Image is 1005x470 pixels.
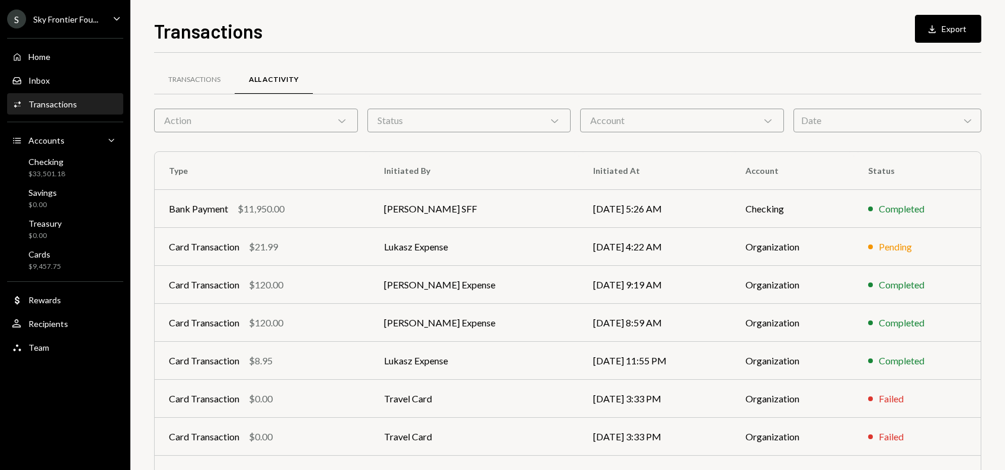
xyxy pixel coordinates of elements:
div: $0.00 [249,430,273,444]
div: Action [154,109,358,132]
a: Cards$9,457.75 [7,246,123,274]
div: $120.00 [249,316,283,330]
div: S [7,9,26,28]
div: Team [28,342,49,352]
div: Transactions [28,99,77,109]
div: Completed [879,354,924,368]
div: Accounts [28,135,65,145]
a: Home [7,46,123,67]
div: All Activity [249,75,299,85]
td: Organization [731,304,854,342]
div: Card Transaction [169,354,239,368]
a: Rewards [7,289,123,310]
a: Inbox [7,69,123,91]
h1: Transactions [154,19,263,43]
div: Checking [28,157,65,167]
td: [DATE] 4:22 AM [579,228,731,266]
td: [DATE] 3:33 PM [579,380,731,418]
a: Savings$0.00 [7,184,123,212]
a: Transactions [7,93,123,115]
td: Lukasz Expense [370,228,579,266]
div: Date [793,109,981,132]
th: Initiated By [370,152,579,190]
div: Cards [28,249,61,259]
td: Organization [731,380,854,418]
td: Lukasz Expense [370,342,579,380]
div: $21.99 [249,240,278,254]
td: Organization [731,266,854,304]
td: Checking [731,190,854,228]
div: Card Transaction [169,430,239,444]
td: Travel Card [370,380,579,418]
div: Rewards [28,295,61,305]
th: Account [731,152,854,190]
a: Checking$33,501.18 [7,153,123,182]
div: Recipients [28,319,68,329]
div: $0.00 [28,231,62,241]
td: [DATE] 5:26 AM [579,190,731,228]
div: Completed [879,202,924,216]
td: [PERSON_NAME] Expense [370,304,579,342]
div: Card Transaction [169,278,239,292]
a: Transactions [154,65,235,95]
button: Export [915,15,981,43]
div: $9,457.75 [28,262,61,272]
div: Status [367,109,571,132]
a: Team [7,336,123,358]
div: Completed [879,316,924,330]
div: Transactions [168,75,220,85]
div: $33,501.18 [28,169,65,179]
th: Type [155,152,370,190]
td: [DATE] 11:55 PM [579,342,731,380]
div: Card Transaction [169,316,239,330]
div: Sky Frontier Fou... [33,14,98,24]
td: [DATE] 3:33 PM [579,418,731,456]
div: Account [580,109,784,132]
a: Accounts [7,129,123,151]
a: Treasury$0.00 [7,215,123,243]
td: Travel Card [370,418,579,456]
td: Organization [731,418,854,456]
div: $8.95 [249,354,273,368]
td: [DATE] 9:19 AM [579,266,731,304]
a: All Activity [235,65,313,95]
div: Home [28,52,50,62]
div: $0.00 [28,200,57,210]
div: $11,950.00 [238,202,284,216]
td: Organization [731,342,854,380]
td: [DATE] 8:59 AM [579,304,731,342]
a: Recipients [7,313,123,334]
div: Card Transaction [169,392,239,406]
th: Initiated At [579,152,731,190]
div: Bank Payment [169,202,228,216]
div: Completed [879,278,924,292]
div: Inbox [28,75,50,85]
div: Card Transaction [169,240,239,254]
div: Failed [879,392,904,406]
th: Status [854,152,981,190]
div: Treasury [28,218,62,228]
td: Organization [731,228,854,266]
div: Savings [28,188,57,198]
div: $120.00 [249,278,283,292]
div: Failed [879,430,904,444]
div: $0.00 [249,392,273,406]
td: [PERSON_NAME] Expense [370,266,579,304]
td: [PERSON_NAME] SFF [370,190,579,228]
div: Pending [879,240,912,254]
